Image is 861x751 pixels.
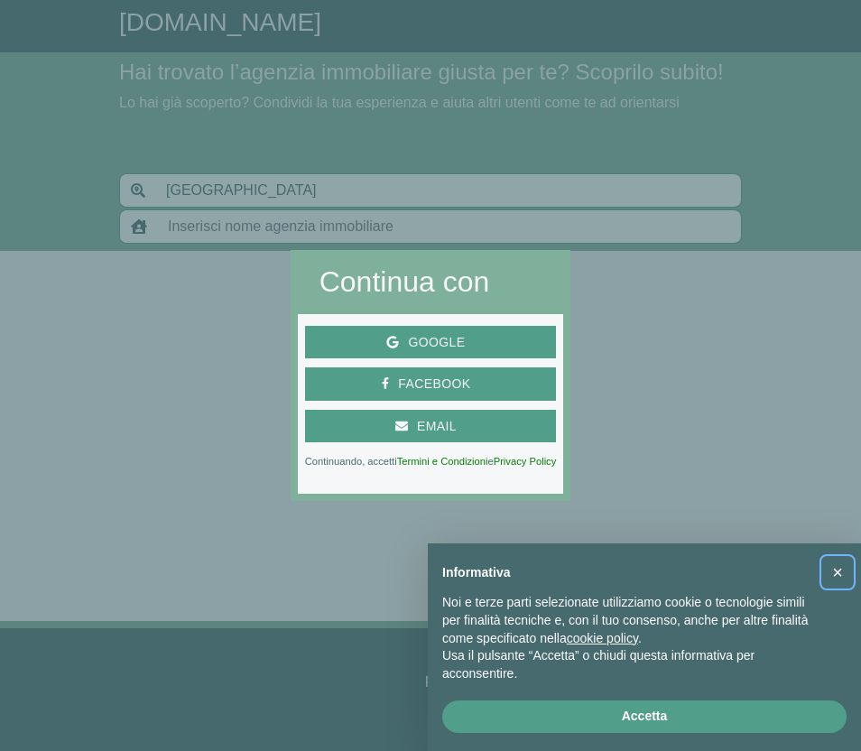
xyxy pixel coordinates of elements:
[494,456,557,467] a: Privacy Policy
[305,457,557,466] p: Continuando, accetti e
[305,367,557,401] button: Facebook
[442,647,818,682] p: Usa il pulsante “Accetta” o chiudi questa informativa per acconsentire.
[305,326,557,359] button: Google
[389,373,479,395] span: Facebook
[399,331,474,354] span: Google
[832,562,843,582] span: ×
[567,631,638,645] a: cookie policy - il link si apre in una nuova scheda
[408,415,466,438] span: Email
[442,594,818,647] p: Noi e terze parti selezionate utilizziamo cookie o tecnologie simili per finalità tecniche e, con...
[305,410,557,443] button: Email
[397,456,488,467] a: Termini e Condizioni
[319,264,542,299] h2: Continua con
[823,558,852,587] button: Chiudi questa informativa
[442,565,818,580] h2: Informativa
[442,700,847,733] button: Accetta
